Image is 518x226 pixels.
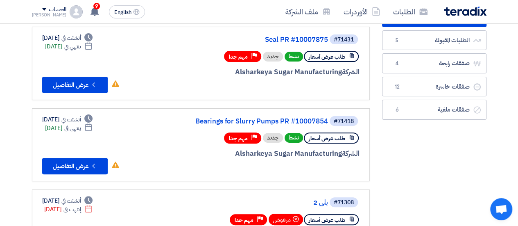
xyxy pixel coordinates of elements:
a: الطلبات [387,2,434,21]
a: بلي 2 [164,199,328,206]
span: مهم جدا [229,135,248,142]
div: [DATE] [42,196,93,205]
span: طلب عرض أسعار [309,53,345,61]
a: Bearings for Slurry Pumps PR #10007854 [164,118,328,125]
a: صفقات خاسرة12 [382,77,486,97]
div: [DATE] [42,34,93,42]
a: صفقات رابحة4 [382,53,486,73]
span: نشط [285,133,303,143]
span: الشركة [342,67,360,77]
div: Alsharkeya Sugar Manufacturing [163,67,360,78]
div: مرفوض [269,214,303,225]
div: #71308 [334,200,354,205]
div: [DATE] [42,115,93,124]
img: Teradix logo [444,7,486,16]
span: 5 [392,37,402,45]
span: 9 [93,3,100,9]
div: Open chat [490,198,512,220]
span: 12 [392,83,402,91]
span: ينتهي في [64,124,81,132]
a: الطلبات المقبولة5 [382,30,486,50]
span: 4 [392,59,402,68]
div: جديد [263,133,283,143]
span: طلب عرض أسعار [309,216,345,224]
span: أنشئت في [61,34,81,42]
div: [DATE] [45,42,93,51]
button: English [109,5,145,18]
a: صفقات ملغية6 [382,100,486,120]
span: إنتهت في [63,205,81,214]
span: أنشئت في [61,196,81,205]
div: #71431 [334,37,354,43]
div: Alsharkeya Sugar Manufacturing [163,148,360,159]
button: عرض التفاصيل [42,158,108,174]
a: ملف الشركة [279,2,337,21]
img: profile_test.png [70,5,83,18]
span: طلب عرض أسعار [309,135,345,142]
a: Seal PR #10007875 [164,36,328,43]
span: الشركة [342,148,360,159]
span: مهم جدا [235,216,253,224]
div: [PERSON_NAME] [32,13,67,17]
span: أنشئت في [61,115,81,124]
button: عرض التفاصيل [42,77,108,93]
a: الأوردرات [337,2,387,21]
div: [DATE] [44,205,93,214]
div: جديد [263,52,283,62]
span: English [114,9,131,15]
span: 6 [392,106,402,114]
span: ينتهي في [64,42,81,51]
span: نشط [285,52,303,62]
div: #71418 [334,119,354,124]
div: [DATE] [45,124,93,132]
span: مهم جدا [229,53,248,61]
div: الحساب [49,6,66,13]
